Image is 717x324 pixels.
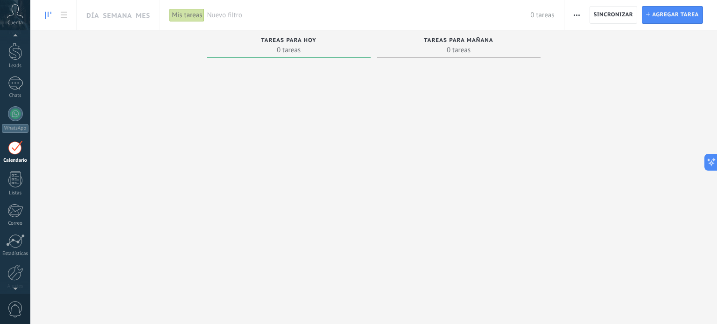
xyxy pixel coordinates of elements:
[212,45,366,55] span: 0 tareas
[570,6,583,24] button: Más
[2,158,29,164] div: Calendario
[590,6,638,24] button: Sincronizar
[2,124,28,133] div: WhatsApp
[261,37,316,44] span: Tareas para hoy
[530,11,554,20] span: 0 tareas
[652,7,699,23] span: Agregar tarea
[7,20,23,26] span: Cuenta
[382,37,536,45] div: Tareas para mañana
[40,6,56,24] a: To-do line
[2,93,29,99] div: Chats
[2,63,29,69] div: Leads
[594,12,633,18] span: Sincronizar
[2,221,29,227] div: Correo
[2,251,29,257] div: Estadísticas
[642,6,703,24] button: Agregar tarea
[424,37,493,44] span: Tareas para mañana
[2,190,29,196] div: Listas
[56,6,72,24] a: To-do list
[207,11,530,20] span: Nuevo filtro
[169,8,204,22] div: Mis tareas
[382,45,536,55] span: 0 tareas
[212,37,366,45] div: Tareas para hoy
